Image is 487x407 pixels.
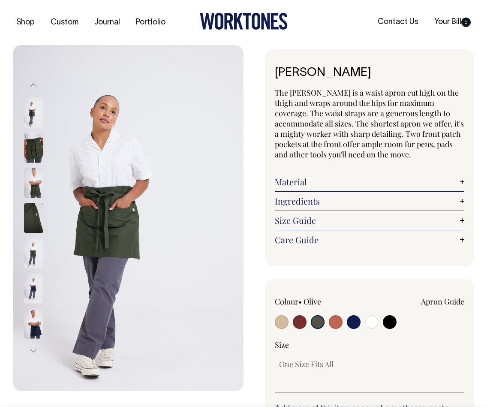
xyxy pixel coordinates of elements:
a: Custom [47,15,82,30]
a: Material [275,177,464,187]
a: Shop [13,15,38,30]
span: 0 [461,18,471,27]
img: olive [24,203,43,233]
span: One Size Fits All [279,359,334,369]
a: Journal [91,15,123,30]
img: olive [13,45,243,391]
a: Ingredients [275,196,464,206]
a: Portfolio [132,15,169,30]
span: The [PERSON_NAME] is a waist apron cut high on the thigh and wraps around the hips for maximum co... [275,87,464,160]
input: One Size Fits All [275,356,338,372]
a: Contact Us [374,15,422,29]
div: Size [275,340,464,350]
img: dark-navy [24,273,43,303]
img: olive [24,133,43,163]
label: Olive [304,296,321,307]
a: Size Guide [275,215,464,226]
a: Your Bill0 [431,15,474,29]
div: Colour [275,296,351,307]
span: • [298,296,302,307]
img: dark-navy [24,308,43,338]
a: Apron Guide [421,296,464,307]
img: olive [24,238,43,268]
img: olive [24,97,43,127]
img: olive [24,168,43,198]
button: Next [27,341,40,360]
h1: [PERSON_NAME] [275,66,464,80]
button: Previous [27,76,40,95]
a: Care Guide [275,235,464,245]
